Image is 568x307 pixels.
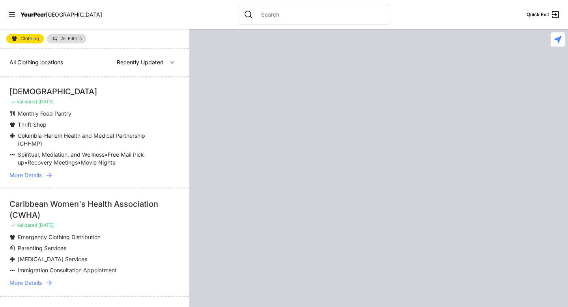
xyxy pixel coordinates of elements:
span: Quick Exit [527,11,549,18]
div: [DEMOGRAPHIC_DATA] [9,86,180,97]
span: • [105,151,108,158]
a: All Filters [47,34,86,43]
span: Movie Nights [81,159,115,166]
span: More Details [9,279,42,287]
span: [DATE] [38,99,54,105]
span: Thrift Shop [18,121,47,128]
span: [GEOGRAPHIC_DATA] [46,11,102,18]
a: Clothing [6,34,44,43]
span: • [24,159,28,166]
span: ✓ Validated [11,99,37,105]
span: All Filters [61,36,82,41]
span: [MEDICAL_DATA] Services [18,256,87,262]
span: • [78,159,81,166]
span: [DATE] [38,222,54,228]
div: Caribbean Women's Health Association (CWHA) [9,198,180,221]
span: More Details [9,171,42,179]
span: Columbia-Harlem Health and Medical Partnership (CHHMP) [18,132,145,147]
span: Spiritual, Mediation, and Wellness [18,151,105,158]
a: More Details [9,171,180,179]
span: Clothing [21,36,39,41]
span: Immigration Consultation Appointment [18,267,117,273]
a: YourPeer[GEOGRAPHIC_DATA] [21,12,102,17]
a: Quick Exit [527,10,560,19]
span: Monthly Food Pantry [18,110,71,117]
span: Emergency Clothing Distribution [18,234,101,240]
span: Parenting Services [18,245,66,251]
a: More Details [9,279,180,287]
span: All Clothing locations [9,59,63,66]
span: Recovery Meetings [28,159,78,166]
span: YourPeer [21,11,46,18]
span: ✓ Validated [11,222,37,228]
input: Search [256,11,385,19]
